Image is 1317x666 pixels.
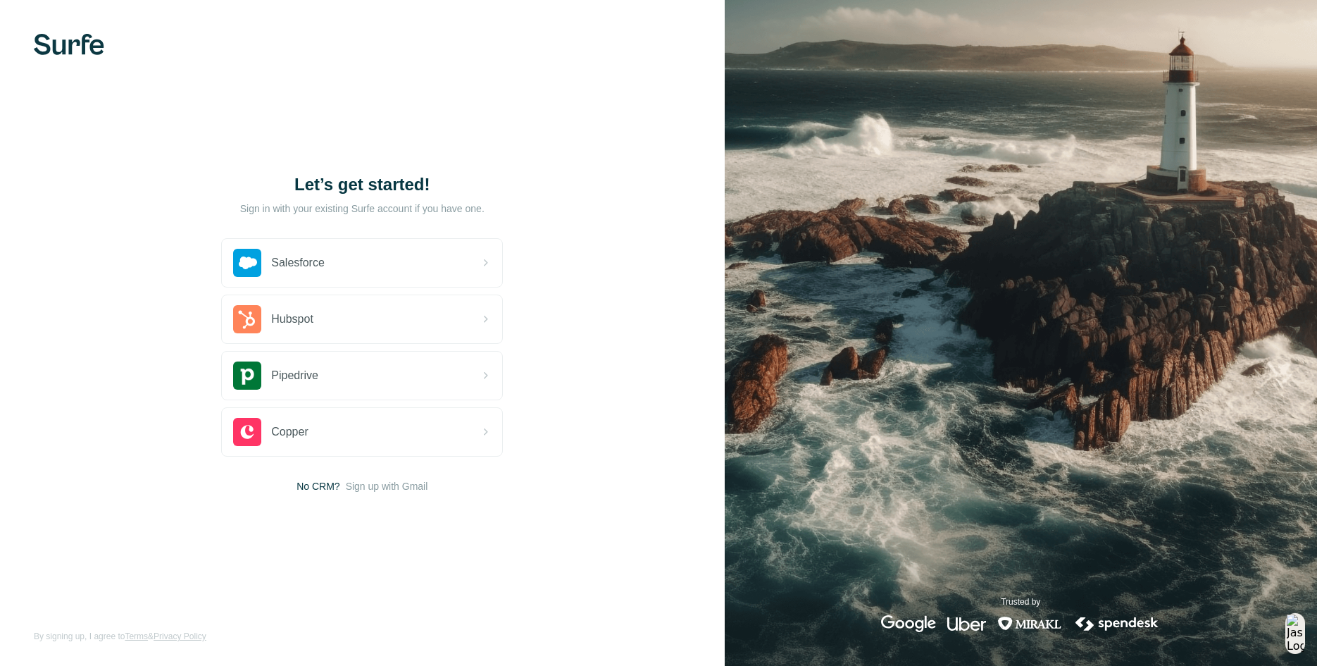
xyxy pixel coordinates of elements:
[271,367,318,384] span: Pipedrive
[125,631,148,641] a: Terms
[947,615,986,632] img: uber's logo
[233,418,261,446] img: copper's logo
[34,34,104,55] img: Surfe's logo
[34,630,206,643] span: By signing up, I agree to &
[233,362,261,390] img: pipedrive's logo
[271,424,308,440] span: Copper
[346,479,428,493] button: Sign up with Gmail
[881,615,936,632] img: google's logo
[154,631,206,641] a: Privacy Policy
[1001,596,1040,608] p: Trusted by
[233,249,261,277] img: salesforce's logo
[297,479,339,493] span: No CRM?
[221,173,503,196] h1: Let’s get started!
[271,254,325,271] span: Salesforce
[1073,615,1161,632] img: spendesk's logo
[233,305,261,333] img: hubspot's logo
[240,202,485,216] p: Sign in with your existing Surfe account if you have one.
[271,311,313,328] span: Hubspot
[997,615,1062,632] img: mirakl's logo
